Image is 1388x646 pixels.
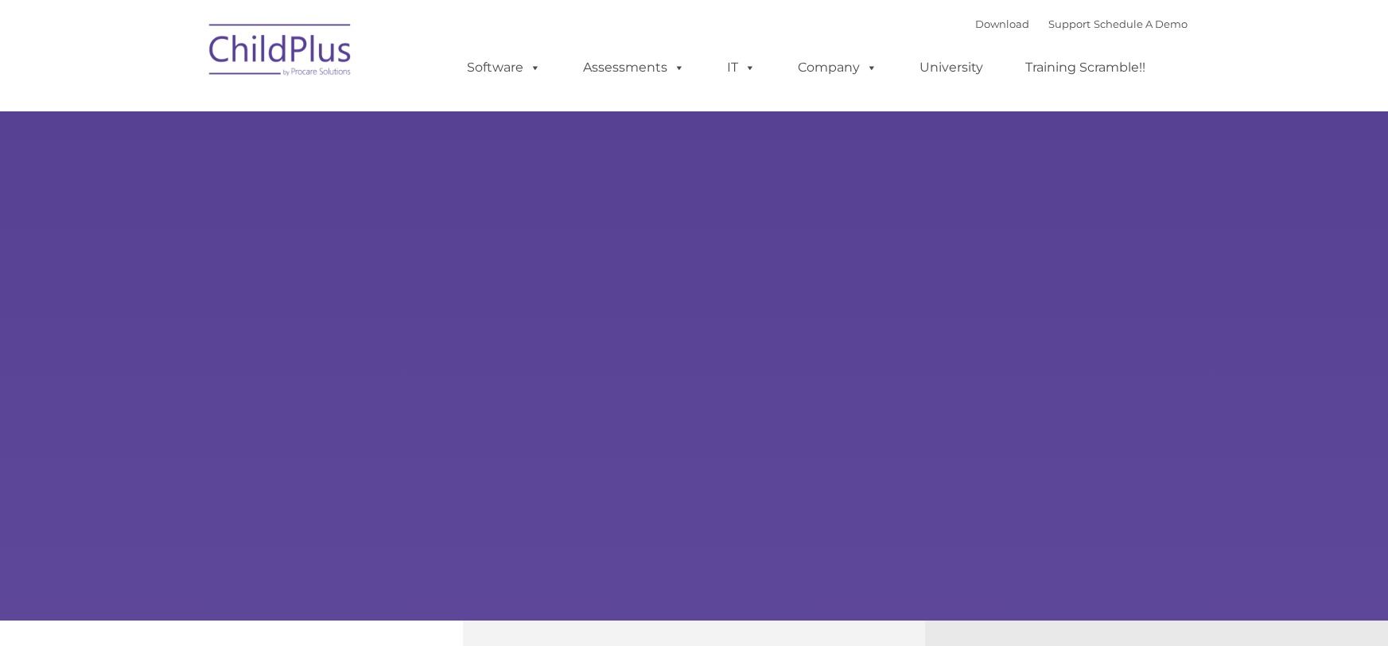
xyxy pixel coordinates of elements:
[782,52,893,84] a: Company
[975,18,1029,30] a: Download
[1048,18,1091,30] a: Support
[1094,18,1188,30] a: Schedule A Demo
[567,52,701,84] a: Assessments
[711,52,772,84] a: IT
[201,13,360,92] img: ChildPlus by Procare Solutions
[904,52,999,84] a: University
[451,52,557,84] a: Software
[975,18,1188,30] font: |
[1009,52,1161,84] a: Training Scramble!!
